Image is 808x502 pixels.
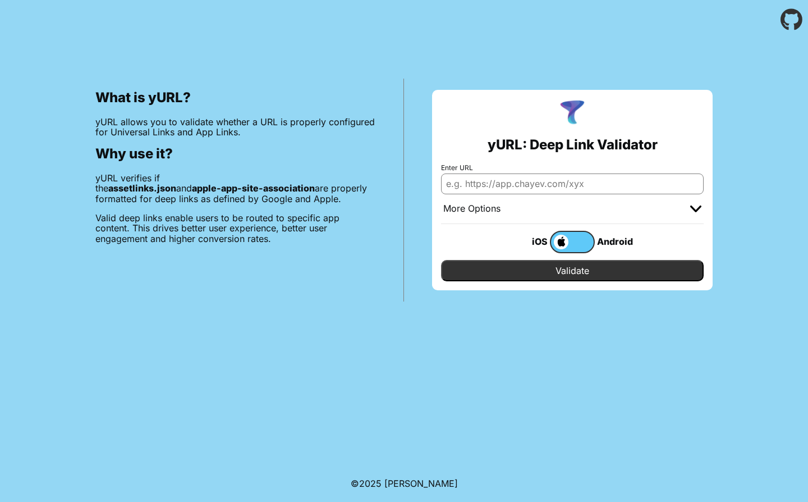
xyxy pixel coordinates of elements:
div: More Options [443,203,501,215]
b: assetlinks.json [108,182,176,194]
footer: © [351,465,458,502]
div: iOS [505,234,550,249]
img: chevron [690,206,701,212]
div: Android [595,234,640,249]
h2: yURL: Deep Link Validator [488,137,658,153]
p: yURL verifies if the and are properly formatted for deep links as defined by Google and Apple. [95,173,375,204]
img: yURL Logo [558,99,587,128]
a: Michael Ibragimchayev's Personal Site [384,478,458,489]
h2: Why use it? [95,146,375,162]
p: yURL allows you to validate whether a URL is properly configured for Universal Links and App Links. [95,117,375,138]
input: Validate [441,260,704,281]
p: Valid deep links enable users to be routed to specific app content. This drives better user exper... [95,213,375,244]
b: apple-app-site-association [192,182,315,194]
input: e.g. https://app.chayev.com/xyx [441,174,704,194]
span: 2025 [359,478,382,489]
label: Enter URL [441,164,704,172]
h2: What is yURL? [95,90,375,106]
